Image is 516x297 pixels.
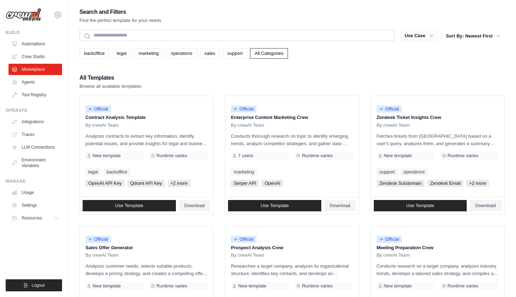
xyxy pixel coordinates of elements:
p: Meeting Preparation Crew [377,244,499,251]
a: Download [324,200,356,211]
span: Logout [32,282,45,288]
span: By crewAI Team [231,252,264,258]
button: Sort By: Newest First [442,30,505,42]
p: Conducts research on a target company, analyzes industry trends, develops a tailored sales strate... [377,262,499,277]
div: Operate [6,108,62,113]
a: support [377,169,398,176]
p: Browse all available templates [79,83,142,90]
span: Runtime varies [302,283,333,289]
span: By crewAI Team [377,122,410,128]
span: Use Template [406,203,434,209]
span: Resources [22,215,42,221]
p: Conducts thorough research on topic to identify emerging trends, analyze competitor strategies, a... [231,132,353,147]
span: Official [85,105,111,113]
a: Download [179,200,211,211]
a: Agents [9,76,62,88]
span: By crewAI Team [85,252,119,258]
p: Enterprise Content Marketing Crew [231,114,353,121]
a: LLM Connections [9,142,62,153]
p: Fetches tickets from [GEOGRAPHIC_DATA] based on a user's query, analyzes them, and generates a su... [377,132,499,147]
a: Usage [9,187,62,198]
span: Runtime varies [302,153,333,159]
span: Download [184,203,205,209]
a: Integrations [9,116,62,127]
a: backoffice [79,48,109,59]
a: marketing [134,48,163,59]
span: Download [330,203,350,209]
span: Runtime varies [448,153,478,159]
span: Download [475,203,496,209]
span: +2 more [466,180,489,187]
p: Zendesk Ticket Insights Crew [377,114,499,121]
a: Use Template [83,200,176,211]
span: Runtime varies [156,283,187,289]
span: New template [384,153,412,159]
span: Official [85,236,111,243]
span: New template [384,283,412,289]
div: Manage [6,178,62,184]
span: Runtime varies [156,153,187,159]
span: OpenAI [262,180,283,187]
a: Settings [9,200,62,211]
h2: Search and Filters [79,7,161,17]
span: Official [377,105,402,113]
p: Prospect Analysis Crew [231,244,353,251]
a: support [223,48,247,59]
span: +2 more [168,180,190,187]
a: Use Template [374,200,467,211]
span: OpenAI API Key [85,180,124,187]
a: Download [470,200,501,211]
button: Logout [6,279,62,291]
p: Contract Analysis Template [85,114,207,121]
p: Researches a target company, analyzes its organizational structure, identifies key contacts, and ... [231,262,353,277]
a: All Categories [250,48,288,59]
span: Zendesk Email [427,180,464,187]
div: Build [6,30,62,35]
span: Official [231,105,256,113]
a: Crew Studio [9,51,62,62]
span: Serper API [231,180,259,187]
a: Tool Registry [9,89,62,101]
a: operations [400,169,428,176]
a: Marketplace [9,64,62,75]
span: By crewAI Team [377,252,410,258]
button: Use Case [400,29,438,42]
span: Official [231,236,256,243]
a: legal [85,169,101,176]
a: operations [166,48,197,59]
p: Analyzes customer needs, selects suitable products, develops a pricing strategy, and creates a co... [85,262,207,277]
span: New template [93,283,121,289]
a: legal [112,48,131,59]
button: Resources [9,212,62,224]
p: Analyzes contracts to extract key information, identify potential issues, and provide insights fo... [85,132,207,147]
span: By crewAI Team [231,122,264,128]
img: Logo [6,8,41,22]
a: marketing [231,169,257,176]
span: Runtime varies [448,283,478,289]
p: Find the perfect template for your needs [79,17,161,24]
h2: All Templates [79,73,142,83]
a: Use Template [228,200,321,211]
p: Sales Offer Generator [85,244,207,251]
span: By crewAI Team [85,122,119,128]
span: New template [238,283,266,289]
span: Use Template [261,203,289,209]
span: 7 users [238,153,253,159]
span: Official [377,236,402,243]
a: Environment Variables [9,154,62,171]
a: Automations [9,38,62,50]
span: Zendesk Subdomain [377,180,425,187]
a: backoffice [104,169,130,176]
a: Traces [9,129,62,140]
a: sales [200,48,220,59]
span: Use Template [115,203,143,209]
span: New template [93,153,121,159]
span: Qdrant API Key [127,180,165,187]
